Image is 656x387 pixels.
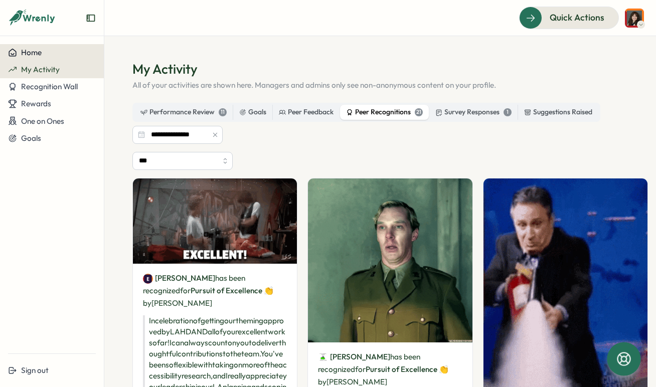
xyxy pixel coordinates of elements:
span: Sign out [21,365,49,375]
div: Performance Review [140,107,227,118]
h1: My Activity [132,60,628,78]
p: has been recognized by [PERSON_NAME] [143,272,287,309]
span: for [355,364,366,374]
span: Recognition Wall [21,82,78,91]
div: 1 [504,108,512,116]
button: Quick Actions [519,7,619,29]
span: Pursuit of Excellence 👏 [366,364,448,374]
div: Peer Feedback [279,107,334,118]
div: 11 [219,108,227,116]
a: Emilie Jensen[PERSON_NAME] [143,273,215,284]
img: Recognition Image [308,178,472,342]
div: Suggestions Raised [524,107,592,118]
div: Survey Responses [435,107,512,118]
p: All of your activities are shown here. Managers and admins only see non-anonymous content on your... [132,80,628,91]
span: My Activity [21,65,60,74]
button: Expand sidebar [86,13,96,23]
div: Goals [239,107,266,118]
img: Yazeed Loonat [318,352,328,362]
span: Quick Actions [550,11,604,24]
img: Emilie Jensen [143,274,153,284]
img: Recognition Image [133,178,297,264]
span: for [180,286,191,295]
span: Pursuit of Excellence 👏 [191,286,273,295]
div: Peer Recognitions [346,107,423,118]
a: Yazeed Loonat[PERSON_NAME] [318,351,390,362]
span: Home [21,48,42,57]
div: 21 [415,108,423,116]
span: Rewards [21,99,51,108]
img: Isabelle Hirschy [625,9,644,28]
span: One on Ones [21,116,64,126]
span: Goals [21,133,41,143]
